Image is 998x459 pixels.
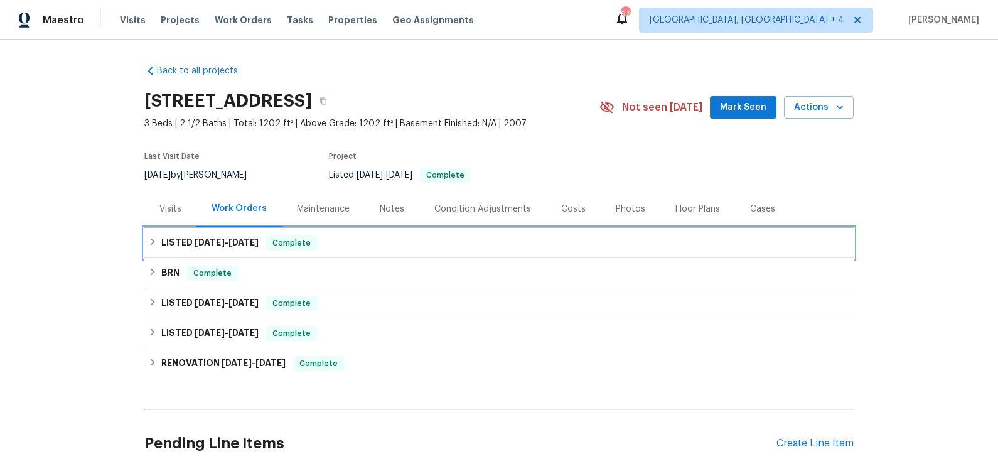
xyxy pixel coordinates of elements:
span: Actions [794,100,844,116]
span: Project [329,153,357,160]
span: [DATE] [144,171,171,180]
h6: LISTED [161,326,259,341]
div: Condition Adjustments [434,203,531,215]
span: Work Orders [215,14,272,26]
button: Mark Seen [710,96,776,119]
span: Complete [294,357,343,370]
div: Work Orders [212,202,267,215]
div: Cases [750,203,775,215]
span: [DATE] [195,298,225,307]
span: Listed [329,171,471,180]
span: [DATE] [255,359,286,367]
span: Projects [161,14,200,26]
a: Back to all projects [144,65,265,77]
div: LISTED [DATE]-[DATE]Complete [144,288,854,318]
span: [DATE] [195,328,225,337]
div: Costs [561,203,586,215]
h6: RENOVATION [161,356,286,371]
button: Copy Address [312,90,335,112]
span: [PERSON_NAME] [903,14,979,26]
span: Last Visit Date [144,153,200,160]
div: Create Line Item [776,438,854,450]
div: by [PERSON_NAME] [144,168,262,183]
div: BRN Complete [144,258,854,288]
span: Mark Seen [720,100,766,116]
div: Photos [616,203,645,215]
span: - [222,359,286,367]
span: Properties [328,14,377,26]
span: Geo Assignments [392,14,474,26]
span: - [195,238,259,247]
span: [DATE] [228,238,259,247]
span: [DATE] [195,238,225,247]
span: - [195,298,259,307]
span: Tasks [287,16,313,24]
div: Visits [159,203,181,215]
span: - [195,328,259,337]
span: Complete [267,297,316,310]
span: Not seen [DATE] [622,101,702,114]
span: - [357,171,412,180]
span: [DATE] [357,171,383,180]
div: Maintenance [297,203,350,215]
div: Floor Plans [675,203,720,215]
div: LISTED [DATE]-[DATE]Complete [144,318,854,348]
div: LISTED [DATE]-[DATE]Complete [144,228,854,258]
span: [DATE] [386,171,412,180]
span: [DATE] [228,328,259,337]
span: Visits [120,14,146,26]
h6: BRN [161,266,180,281]
h6: LISTED [161,296,259,311]
span: [DATE] [222,359,252,367]
div: RENOVATION [DATE]-[DATE]Complete [144,348,854,379]
span: Complete [267,327,316,340]
div: 67 [621,8,630,20]
span: Complete [421,171,469,179]
span: Complete [267,237,316,249]
button: Actions [784,96,854,119]
div: Notes [380,203,404,215]
span: Maestro [43,14,84,26]
span: Complete [188,267,237,279]
span: [DATE] [228,298,259,307]
span: [GEOGRAPHIC_DATA], [GEOGRAPHIC_DATA] + 4 [650,14,844,26]
h6: LISTED [161,235,259,251]
span: 3 Beds | 2 1/2 Baths | Total: 1202 ft² | Above Grade: 1202 ft² | Basement Finished: N/A | 2007 [144,117,599,130]
h2: [STREET_ADDRESS] [144,95,312,107]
